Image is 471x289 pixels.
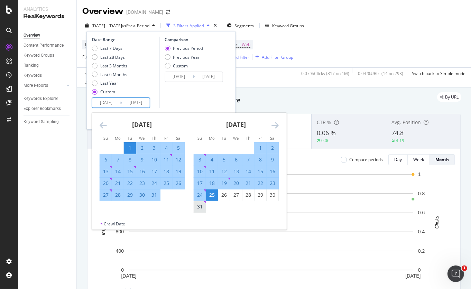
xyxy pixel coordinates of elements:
div: 1 [255,144,266,151]
div: Ranking [24,62,39,69]
text: [DATE] [405,273,421,279]
td: Selected. Tuesday, August 5, 2025 [218,154,230,166]
div: 28 [242,192,254,198]
div: Switch back to Simple mode [412,71,465,76]
input: End Date [195,72,222,82]
div: Last 3 Months [100,63,127,69]
div: Last 7 Days [100,45,122,51]
div: 18 [206,180,218,187]
div: legacy label [437,92,461,102]
td: Selected. Sunday, July 6, 2025 [100,154,112,166]
div: 1 [124,144,136,151]
td: Selected. Friday, July 4, 2025 [160,142,172,154]
small: Mo [115,136,121,141]
td: Selected. Saturday, July 19, 2025 [172,166,184,177]
small: Th [246,136,250,141]
div: 11 [206,168,218,175]
div: 22 [255,180,266,187]
div: 11 [160,156,172,163]
span: By URL [445,95,459,99]
div: Calendar [92,113,286,221]
a: More Reports [24,82,65,89]
text: 0.4 [418,229,425,235]
div: times [212,22,218,29]
div: 16 [267,168,278,175]
span: = [238,41,241,47]
span: Web [242,40,250,49]
td: Selected. Saturday, July 5, 2025 [172,142,184,154]
td: Selected. Tuesday, August 19, 2025 [218,177,230,189]
div: Month [435,157,449,162]
td: Selected. Thursday, July 3, 2025 [148,142,160,154]
div: Last 6 Months [92,72,127,77]
td: Selected. Wednesday, July 16, 2025 [136,166,148,177]
div: Previous Year [165,54,203,60]
div: 15 [255,168,266,175]
td: Selected. Monday, July 21, 2025 [112,177,124,189]
strong: [DATE] [132,120,152,129]
span: Avg. Position [391,119,421,125]
td: Selected. Friday, July 11, 2025 [160,154,172,166]
td: Selected. Sunday, July 20, 2025 [100,177,112,189]
td: Selected. Tuesday, July 29, 2025 [124,189,136,201]
div: 13 [230,168,242,175]
td: Choose Wednesday, August 27, 2025 as your check-out date. It’s available. [230,189,242,201]
button: Switch back to Simple mode [409,68,465,79]
small: Su [197,136,202,141]
div: Last Year [100,80,118,86]
div: arrow-right-arrow-left [166,10,170,15]
text: 0.2 [418,248,425,254]
div: 19 [218,180,230,187]
td: Selected. Friday, August 22, 2025 [254,177,266,189]
span: Device [85,41,98,47]
div: 31 [148,192,160,198]
div: 2 [136,144,148,151]
span: 74.8 [391,129,404,137]
div: Day [394,157,402,162]
div: Move backward to switch to the previous month. [100,121,107,130]
td: Selected as start date. Tuesday, July 1, 2025 [124,142,136,154]
div: 8 [124,156,136,163]
div: 23 [136,180,148,187]
small: Tu [222,136,226,141]
div: 27 [230,192,242,198]
div: 8 [255,156,266,163]
span: vs Prev. Period [122,23,149,29]
div: 22 [124,180,136,187]
div: 21 [242,180,254,187]
text: Impressions [101,209,106,235]
td: Selected. Saturday, August 2, 2025 [266,142,278,154]
div: 20 [230,180,242,187]
div: Content Performance [24,42,64,49]
td: Selected. Wednesday, August 13, 2025 [230,166,242,177]
td: Selected. Sunday, August 17, 2025 [194,177,206,189]
div: 4.19 [396,138,404,143]
div: Week [413,157,424,162]
div: Custom [92,89,127,95]
a: Content Performance [24,42,72,49]
td: Selected. Wednesday, July 30, 2025 [136,189,148,201]
text: 0 [121,267,124,273]
div: Keywords Explorer [24,95,58,102]
td: Selected. Friday, August 1, 2025 [254,142,266,154]
div: 19 [173,168,184,175]
div: 0.04 % URLs ( 14 on 29K ) [358,71,403,76]
div: Last 28 Days [92,54,127,60]
text: 400 [116,248,124,254]
a: Keywords Explorer [24,95,72,102]
strong: [DATE] [226,120,246,129]
td: Selected. Wednesday, July 9, 2025 [136,154,148,166]
div: Keyword Groups [272,23,304,29]
div: More Reports [24,82,48,89]
div: Comparison [165,37,225,43]
div: 3 [194,156,206,163]
td: Selected. Thursday, August 7, 2025 [242,154,254,166]
div: 30 [136,192,148,198]
div: Previous Year [173,54,200,60]
td: Selected. Thursday, July 31, 2025 [148,189,160,201]
td: Selected. Sunday, August 10, 2025 [194,166,206,177]
div: 3 Filters Applied [173,23,204,29]
div: [DOMAIN_NAME] [126,9,163,16]
td: Selected. Friday, July 25, 2025 [160,177,172,189]
div: 4 [206,156,218,163]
